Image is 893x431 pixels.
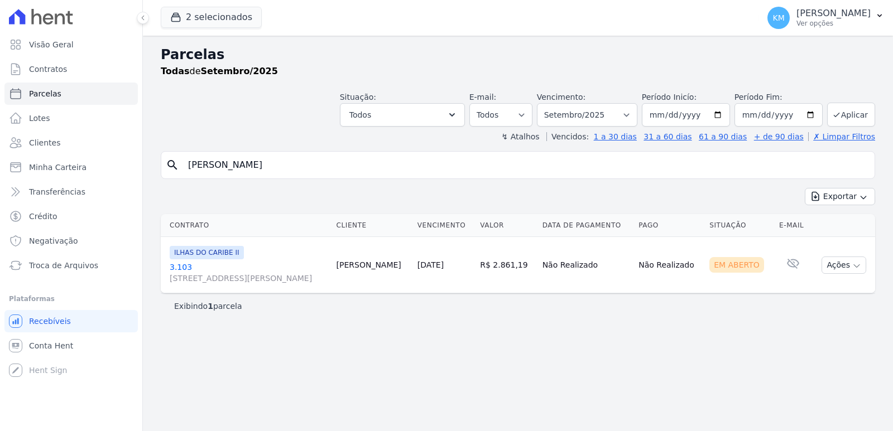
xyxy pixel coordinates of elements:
[808,132,875,141] a: ✗ Limpar Filtros
[4,310,138,332] a: Recebíveis
[754,132,804,141] a: + de 90 dias
[734,91,823,103] label: Período Fim:
[332,214,413,237] th: Cliente
[805,188,875,205] button: Exportar
[170,261,328,284] a: 3.103[STREET_ADDRESS][PERSON_NAME]
[208,302,213,311] b: 1
[827,103,875,127] button: Aplicar
[29,340,73,351] span: Conta Hent
[476,237,537,293] td: R$ 2.861,19
[174,301,242,312] p: Exibindo parcela
[796,19,871,28] p: Ver opções
[822,256,866,274] button: Ações
[699,132,747,141] a: 61 a 90 dias
[4,254,138,277] a: Troca de Arquivos
[29,64,67,75] span: Contratos
[538,237,635,293] td: Não Realizado
[469,93,497,101] label: E-mail:
[29,39,74,50] span: Visão Geral
[501,132,539,141] label: ↯ Atalhos
[161,66,190,76] strong: Todas
[642,93,697,101] label: Período Inicío:
[594,132,637,141] a: 1 a 30 dias
[538,214,635,237] th: Data de Pagamento
[4,33,138,56] a: Visão Geral
[709,257,764,273] div: Em Aberto
[161,7,262,28] button: 2 selecionados
[332,237,413,293] td: [PERSON_NAME]
[181,154,870,176] input: Buscar por nome do lote ou do cliente
[166,158,179,172] i: search
[161,45,875,65] h2: Parcelas
[29,88,61,99] span: Parcelas
[4,205,138,227] a: Crédito
[546,132,589,141] label: Vencidos:
[29,162,87,173] span: Minha Carteira
[4,156,138,178] a: Minha Carteira
[413,214,476,237] th: Vencimento
[29,137,60,148] span: Clientes
[340,93,376,101] label: Situação:
[29,186,85,197] span: Transferências
[29,260,98,271] span: Troca de Arquivos
[4,107,138,129] a: Lotes
[758,2,893,33] button: KM [PERSON_NAME] Ver opções
[161,65,278,78] p: de
[775,214,812,237] th: E-mail
[201,66,278,76] strong: Setembro/2025
[796,8,871,19] p: [PERSON_NAME]
[4,181,138,203] a: Transferências
[4,83,138,105] a: Parcelas
[29,235,78,246] span: Negativação
[476,214,537,237] th: Valor
[417,260,444,269] a: [DATE]
[4,132,138,154] a: Clientes
[4,58,138,80] a: Contratos
[29,113,50,124] span: Lotes
[4,335,138,357] a: Conta Hent
[29,211,57,222] span: Crédito
[644,132,692,141] a: 31 a 60 dias
[170,273,328,284] span: [STREET_ADDRESS][PERSON_NAME]
[340,103,465,127] button: Todos
[349,108,371,122] span: Todos
[705,214,775,237] th: Situação
[29,316,71,327] span: Recebíveis
[161,214,332,237] th: Contrato
[4,230,138,252] a: Negativação
[170,246,244,259] span: ILHAS DO CARIBE II
[634,237,705,293] td: Não Realizado
[9,292,133,306] div: Plataformas
[772,14,784,22] span: KM
[537,93,585,101] label: Vencimento:
[634,214,705,237] th: Pago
